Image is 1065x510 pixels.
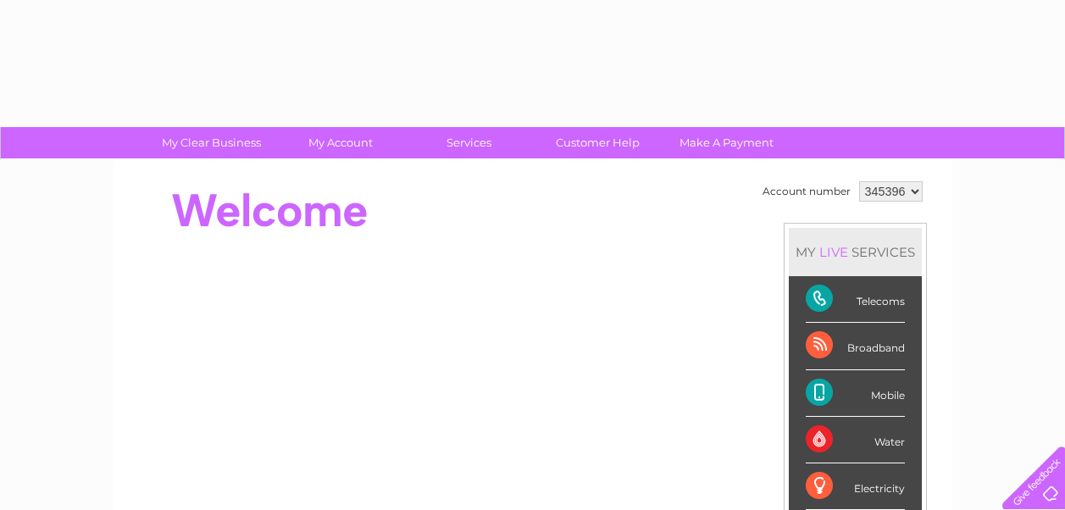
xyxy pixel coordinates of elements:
[806,276,905,323] div: Telecoms
[816,244,851,260] div: LIVE
[399,127,539,158] a: Services
[270,127,410,158] a: My Account
[758,177,855,206] td: Account number
[528,127,668,158] a: Customer Help
[806,323,905,369] div: Broadband
[806,463,905,510] div: Electricity
[789,228,922,276] div: MY SERVICES
[141,127,281,158] a: My Clear Business
[657,127,796,158] a: Make A Payment
[806,370,905,417] div: Mobile
[806,417,905,463] div: Water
